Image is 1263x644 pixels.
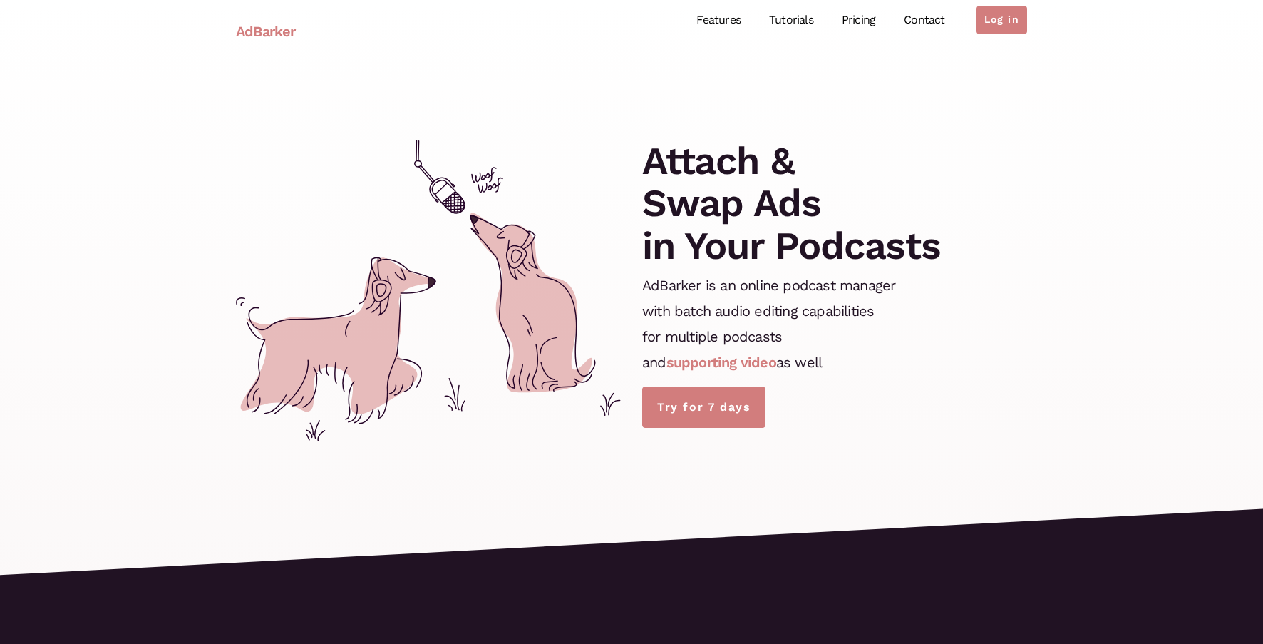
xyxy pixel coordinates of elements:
[642,387,765,428] a: Try for 7 days
[236,15,296,48] a: AdBarker
[642,272,895,375] p: AdBarker is an online podcast manager with batch audio editing capabilities for multiple podcasts...
[666,354,776,371] a: supporting video
[236,140,621,441] img: cover.svg
[642,140,941,267] h1: Attach & Swap Ads in Your Podcasts
[976,6,1027,34] a: Log in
